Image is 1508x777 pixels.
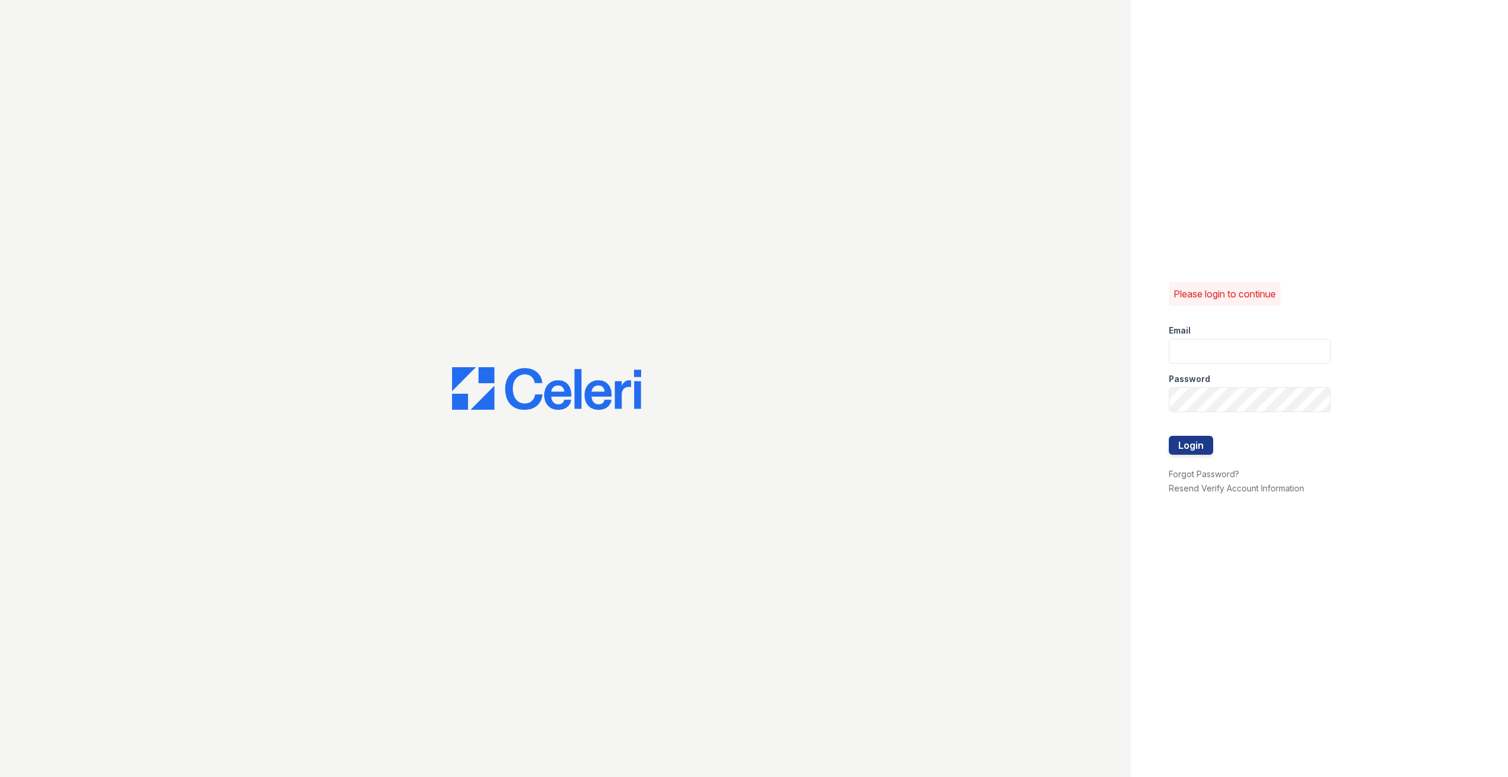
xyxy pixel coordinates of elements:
label: Password [1169,373,1210,385]
button: Login [1169,436,1213,455]
a: Resend Verify Account Information [1169,483,1304,493]
p: Please login to continue [1174,287,1276,301]
img: CE_Logo_Blue-a8612792a0a2168367f1c8372b55b34899dd931a85d93a1a3d3e32e68fde9ad4.png [452,367,641,410]
a: Forgot Password? [1169,469,1239,479]
label: Email [1169,325,1191,336]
